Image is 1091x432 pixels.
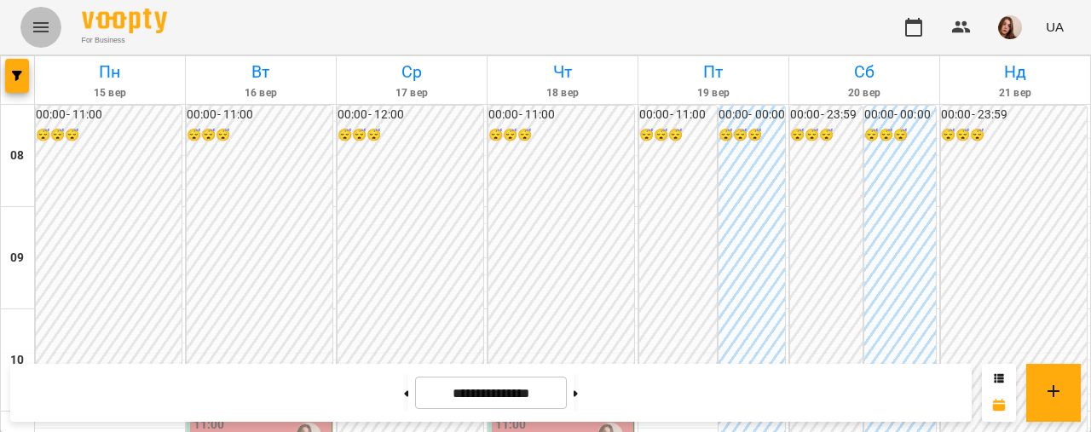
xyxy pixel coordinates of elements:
[488,106,634,124] h6: 00:00 - 11:00
[82,35,167,46] span: For Business
[488,126,634,145] h6: 😴😴😴
[864,106,937,124] h6: 00:00 - 00:00
[941,126,1087,145] h6: 😴😴😴
[792,85,937,101] h6: 20 вер
[10,249,24,268] h6: 09
[943,59,1088,85] h6: Нд
[82,9,167,33] img: Voopty Logo
[339,85,484,101] h6: 17 вер
[639,106,717,124] h6: 00:00 - 11:00
[20,7,61,48] button: Menu
[864,126,937,145] h6: 😴😴😴
[719,126,785,145] h6: 😴😴😴
[943,85,1088,101] h6: 21 вер
[1039,11,1071,43] button: UA
[36,126,182,145] h6: 😴😴😴
[639,126,717,145] h6: 😴😴😴
[941,106,1087,124] h6: 00:00 - 23:59
[38,59,182,85] h6: Пн
[790,106,863,124] h6: 00:00 - 23:59
[490,59,635,85] h6: Чт
[790,126,863,145] h6: 😴😴😴
[187,126,332,145] h6: 😴😴😴
[10,351,24,370] h6: 10
[10,147,24,165] h6: 08
[188,85,333,101] h6: 16 вер
[719,106,785,124] h6: 00:00 - 00:00
[490,85,635,101] h6: 18 вер
[998,15,1022,39] img: 6cd80b088ed49068c990d7a30548842a.jpg
[338,106,483,124] h6: 00:00 - 12:00
[187,106,332,124] h6: 00:00 - 11:00
[338,126,483,145] h6: 😴😴😴
[188,59,333,85] h6: Вт
[792,59,937,85] h6: Сб
[1046,18,1064,36] span: UA
[339,59,484,85] h6: Ср
[641,85,786,101] h6: 19 вер
[38,85,182,101] h6: 15 вер
[641,59,786,85] h6: Пт
[36,106,182,124] h6: 00:00 - 11:00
